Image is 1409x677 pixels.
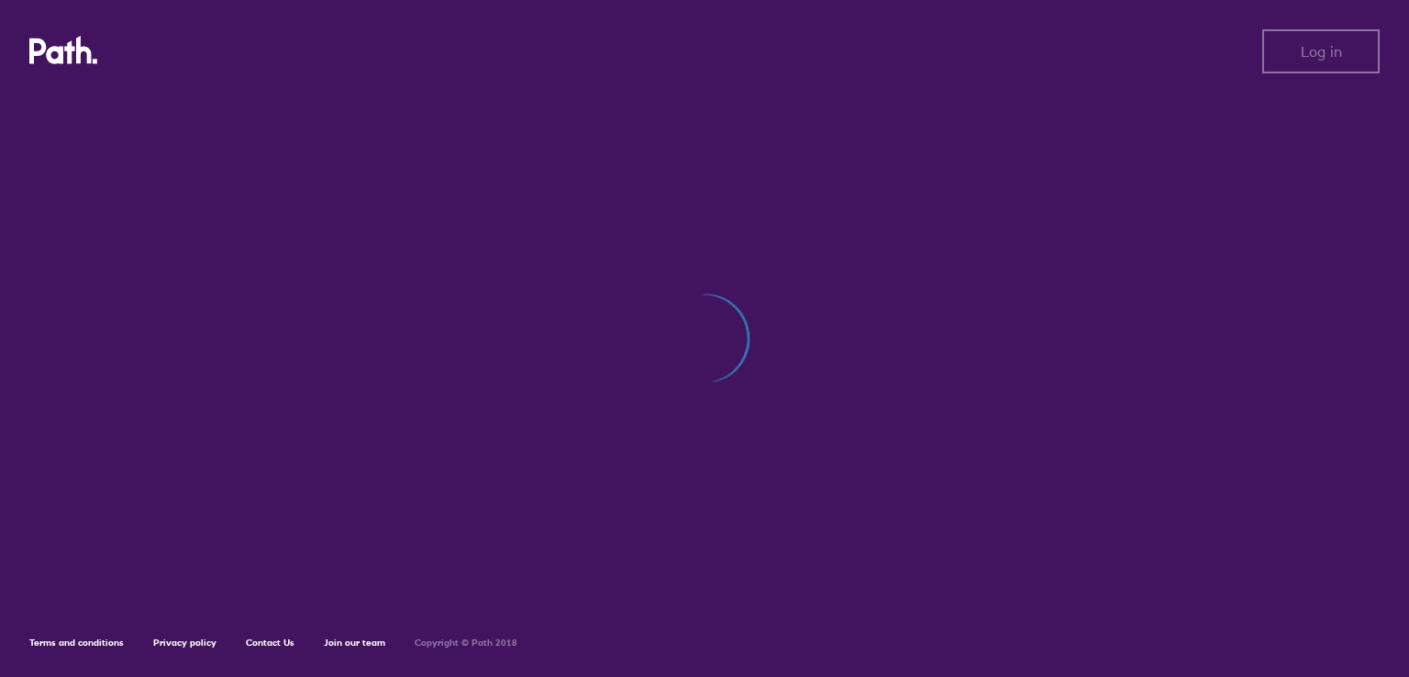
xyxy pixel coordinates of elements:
a: Privacy policy [153,637,216,649]
h6: Copyright © Path 2018 [415,638,517,649]
button: Log in [1262,29,1380,73]
a: Terms and conditions [29,637,124,649]
a: Join our team [324,637,385,649]
a: Contact Us [246,637,294,649]
span: Log in [1301,43,1342,60]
